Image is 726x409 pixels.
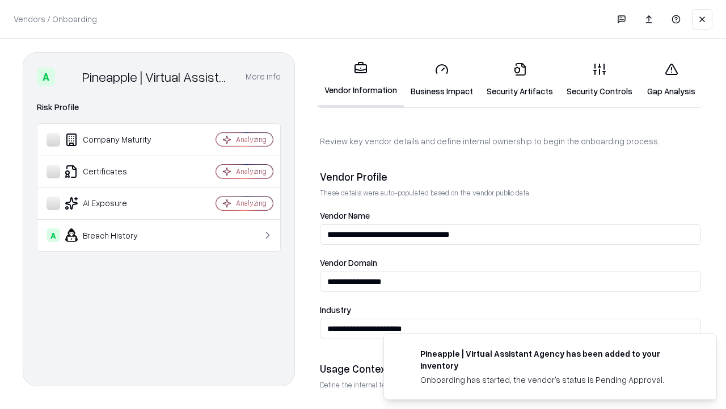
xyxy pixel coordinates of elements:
div: Analyzing [236,135,267,144]
p: Define the internal team and reason for using this vendor. This helps assess business relevance a... [320,380,701,390]
label: Vendor Name [320,211,701,220]
div: Analyzing [236,198,267,208]
a: Vendor Information [318,52,404,107]
div: A [47,228,60,242]
label: Vendor Domain [320,258,701,267]
p: These details were auto-populated based on the vendor public data [320,188,701,198]
div: Company Maturity [47,133,182,147]
div: AI Exposure [47,197,182,210]
div: Pineapple | Virtual Assistant Agency [82,68,232,86]
p: Vendors / Onboarding [14,13,97,25]
div: Pineapple | Virtual Assistant Agency has been added to your inventory [420,348,689,372]
div: Breach History [47,228,182,242]
img: Pineapple | Virtual Assistant Agency [60,68,78,86]
img: trypineapple.com [398,348,411,361]
div: Onboarding has started, the vendor's status is Pending Approval. [420,374,689,386]
div: Vendor Profile [320,170,701,183]
div: Analyzing [236,166,267,176]
a: Business Impact [404,53,480,106]
label: Industry [320,306,701,314]
div: Usage Context [320,362,701,375]
a: Security Artifacts [480,53,560,106]
div: A [37,68,55,86]
a: Gap Analysis [639,53,703,106]
div: Risk Profile [37,101,281,114]
p: Review key vendor details and define internal ownership to begin the onboarding process. [320,135,701,147]
a: Security Controls [560,53,639,106]
button: More info [246,66,281,87]
div: Certificates [47,165,182,178]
